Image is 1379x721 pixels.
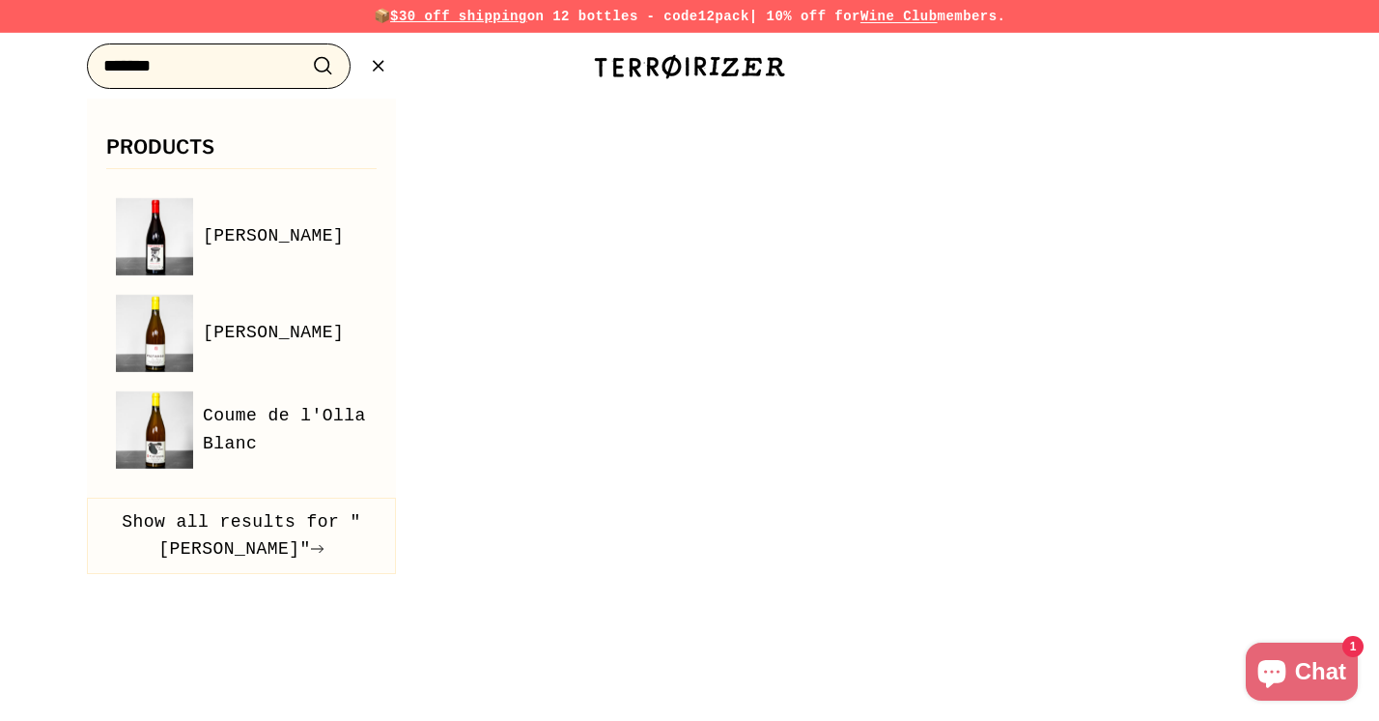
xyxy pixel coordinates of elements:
[116,391,367,469] a: Coume de l'Olla Blanc Coume de l'Olla Blanc
[116,198,367,275] a: Tommy Ferriol [PERSON_NAME]
[203,402,367,458] span: Coume de l'Olla Blanc
[698,9,749,24] strong: 12pack
[203,319,344,347] span: [PERSON_NAME]
[116,295,193,372] img: Marguerite
[390,9,527,24] span: $30 off shipping
[116,198,193,275] img: Tommy Ferriol
[39,6,1340,27] p: 📦 on 12 bottles - code | 10% off for members.
[116,295,367,372] a: Marguerite [PERSON_NAME]
[106,137,377,169] h3: Products
[116,391,193,469] img: Coume de l'Olla Blanc
[87,498,396,575] button: Show all results for "[PERSON_NAME]"
[860,9,938,24] a: Wine Club
[1240,643,1364,706] inbox-online-store-chat: Shopify online store chat
[203,222,344,250] span: [PERSON_NAME]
